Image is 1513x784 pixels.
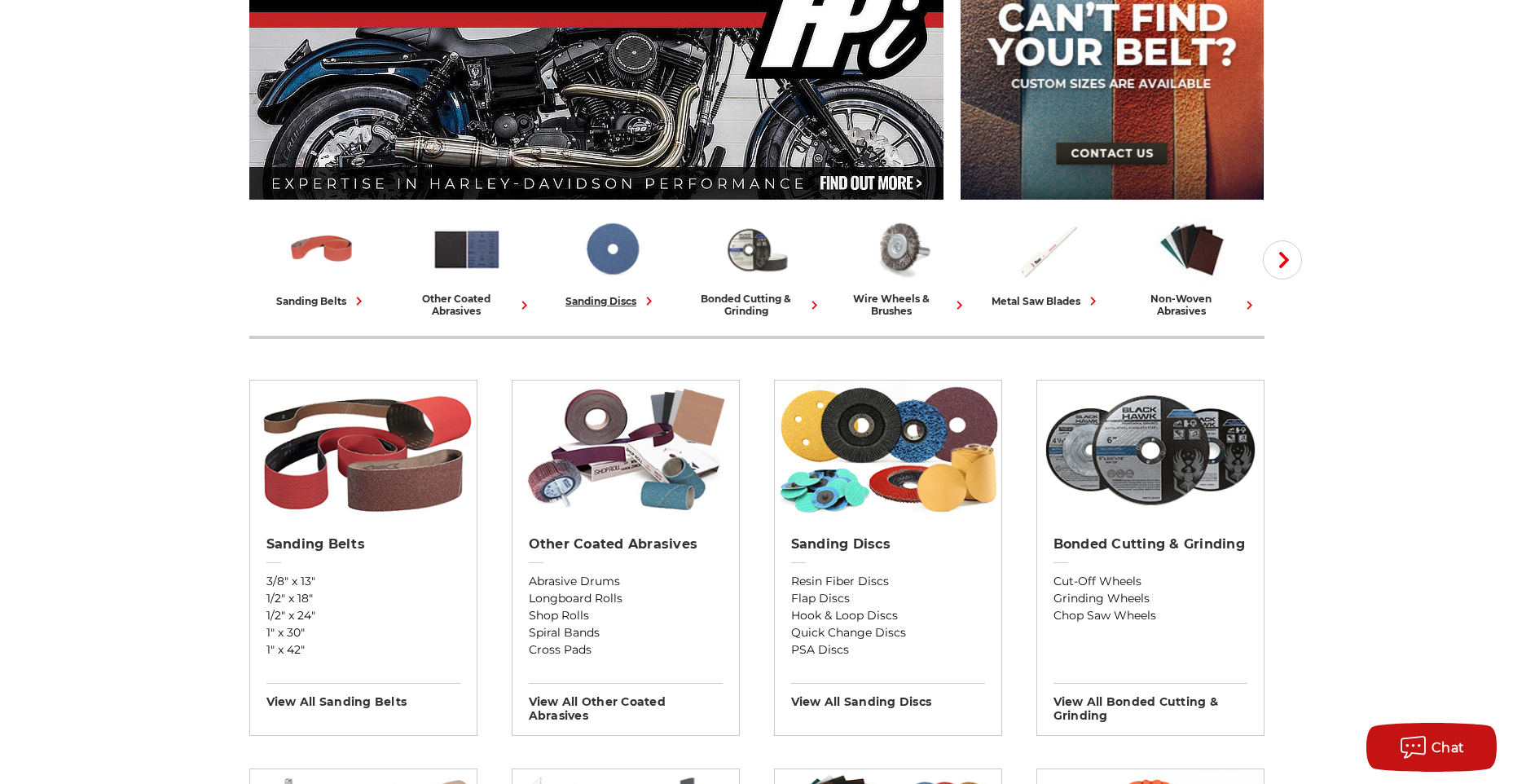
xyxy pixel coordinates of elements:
[691,293,823,317] div: bonded cutting & grinding
[1156,214,1228,284] img: Non-woven Abrasives
[266,607,460,624] a: 1/2" x 24"
[401,293,533,317] div: other coated abrasives
[266,624,460,641] a: 1" x 30"
[1366,723,1497,772] button: Chat
[1053,607,1247,624] a: Chop Saw Wheels
[791,641,985,658] a: PSA Discs
[1053,573,1247,590] a: Cut-Off Wheels
[546,214,678,310] a: sanding discs
[1432,740,1465,755] span: Chat
[775,381,1001,519] img: Sanding Discs
[691,214,823,317] a: bonded cutting & grinding
[529,536,723,553] h2: Other Coated Abrasives
[1126,214,1258,317] a: non-woven abrasives
[276,293,367,310] div: sanding belts
[791,536,985,553] h2: Sanding Discs
[256,214,388,310] a: sanding belts
[266,573,460,590] a: 3/8" x 13"
[529,641,723,658] a: Cross Pads
[791,624,985,641] a: Quick Change Discs
[791,590,985,607] a: Flap Discs
[512,381,739,519] img: Other Coated Abrasives
[266,590,460,607] a: 1/2" x 18"
[866,214,938,284] img: Wire Wheels & Brushes
[791,607,985,624] a: Hook & Loop Discs
[266,683,460,709] h3: View All sanding belts
[529,683,723,723] h3: View All other coated abrasives
[1037,381,1264,519] img: Bonded Cutting & Grinding
[1126,293,1258,317] div: non-woven abrasives
[250,381,477,519] img: Sanding Belts
[529,607,723,624] a: Shop Rolls
[836,214,968,317] a: wire wheels & brushes
[836,293,968,317] div: wire wheels & brushes
[1011,214,1083,284] img: Metal Saw Blades
[1053,683,1247,723] h3: View All bonded cutting & grinding
[981,214,1113,310] a: metal saw blades
[565,293,658,310] div: sanding discs
[791,573,985,590] a: Resin Fiber Discs
[791,683,985,709] h3: View All sanding discs
[1263,240,1302,280] button: Next
[529,590,723,607] a: Longboard Rolls
[529,624,723,641] a: Spiral Bands
[1053,536,1247,553] h2: Bonded Cutting & Grinding
[1053,590,1247,607] a: Grinding Wheels
[721,214,793,284] img: Bonded Cutting & Grinding
[576,214,648,284] img: Sanding Discs
[431,214,503,284] img: Other Coated Abrasives
[401,214,533,317] a: other coated abrasives
[286,214,358,284] img: Sanding Belts
[529,573,723,590] a: Abrasive Drums
[266,536,460,553] h2: Sanding Belts
[992,293,1102,310] div: metal saw blades
[266,641,460,658] a: 1" x 42"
